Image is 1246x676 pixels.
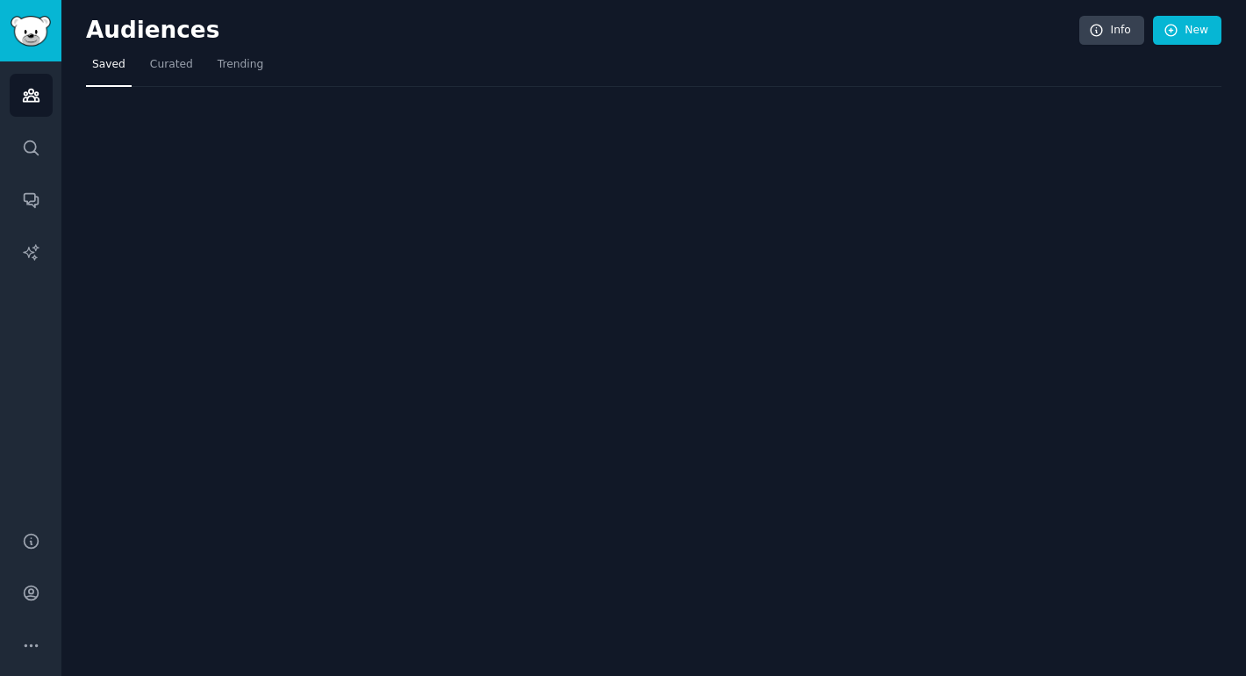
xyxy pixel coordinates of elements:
h2: Audiences [86,17,1079,45]
img: GummySearch logo [11,16,51,47]
a: Trending [211,51,269,87]
span: Trending [218,57,263,73]
a: Curated [144,51,199,87]
a: Saved [86,51,132,87]
span: Saved [92,57,125,73]
a: New [1153,16,1221,46]
a: Info [1079,16,1144,46]
span: Curated [150,57,193,73]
